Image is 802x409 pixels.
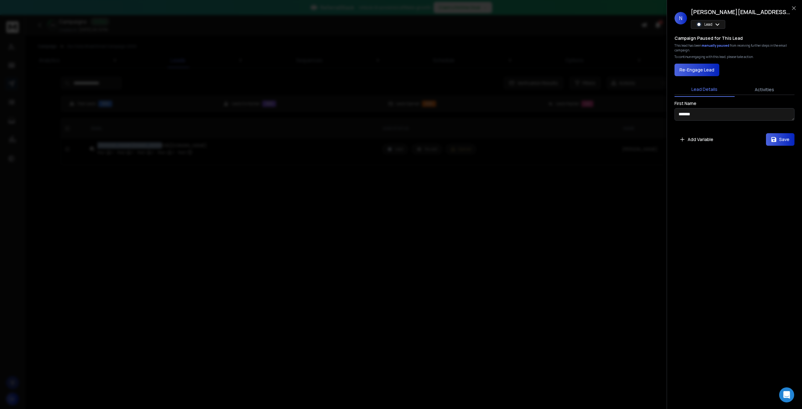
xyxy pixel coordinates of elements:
h3: Campaign Paused for This Lead [674,35,743,41]
p: To continue engaging with this lead, please take action. [674,55,754,59]
div: Open Intercom Messenger [779,387,794,402]
button: Lead Details [674,82,735,97]
span: manually paused [702,43,730,48]
label: First Name [674,101,696,106]
span: N [674,12,687,24]
button: Activities [735,83,795,97]
p: Lead [704,22,712,27]
button: Save [766,133,794,146]
div: This lead has been from receiving further steps in the email campaign. [674,43,794,53]
button: Add Variable [674,133,718,146]
button: Re-Engage Lead [674,64,719,76]
h1: [PERSON_NAME][EMAIL_ADDRESS][DOMAIN_NAME] [691,8,791,16]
